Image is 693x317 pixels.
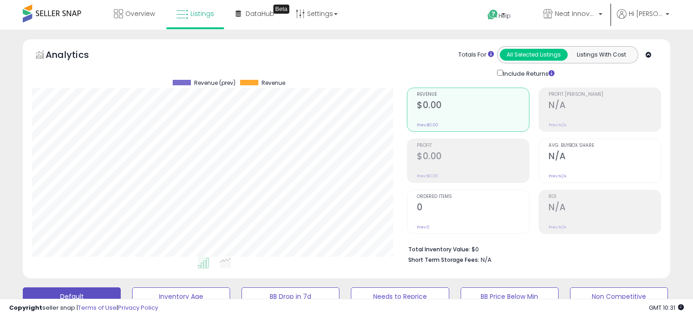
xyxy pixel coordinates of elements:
div: Include Returns [490,68,565,78]
span: N/A [481,255,492,264]
button: All Selected Listings [500,49,568,61]
h2: N/A [549,202,661,214]
button: Default [23,287,121,306]
b: Total Inventory Value: [408,245,470,253]
span: Revenue [262,80,285,86]
span: Avg. Buybox Share [549,143,661,148]
b: Short Term Storage Fees: [408,256,479,264]
span: DataHub [246,9,274,18]
span: Help [498,12,511,20]
small: Prev: N/A [549,173,566,179]
h5: Analytics [46,48,107,63]
h2: 0 [417,202,529,214]
span: Profit [417,143,529,148]
a: Privacy Policy [118,303,158,312]
span: ROI [549,194,661,199]
i: Get Help [487,9,498,21]
span: Revenue [417,92,529,97]
h2: $0.00 [417,151,529,163]
span: 2025-09-12 10:31 GMT [649,303,684,312]
a: Help [480,2,529,30]
span: Hi [PERSON_NAME] [629,9,663,18]
li: $0 [408,243,654,254]
span: Profit [PERSON_NAME] [549,92,661,97]
small: Prev: N/A [549,224,566,230]
div: Tooltip anchor [273,5,289,14]
span: Neat Innovations [555,9,596,18]
small: Prev: $0.00 [417,173,438,179]
small: Prev: N/A [549,122,566,128]
h2: N/A [549,100,661,112]
h2: $0.00 [417,100,529,112]
button: Non Competitive [570,287,668,306]
small: Prev: $0.00 [417,122,438,128]
span: Listings [190,9,214,18]
a: Hi [PERSON_NAME] [617,9,669,30]
div: seller snap | | [9,304,158,312]
h2: N/A [549,151,661,163]
a: Terms of Use [78,303,117,312]
strong: Copyright [9,303,42,312]
button: BB Drop in 7d [241,287,339,306]
button: BB Price Below Min [461,287,559,306]
span: Ordered Items [417,194,529,199]
span: Revenue (prev) [194,80,236,86]
button: Listings With Cost [567,49,635,61]
div: Totals For [458,51,494,59]
button: Needs to Reprice [351,287,449,306]
small: Prev: 0 [417,224,430,230]
span: Overview [125,9,155,18]
button: Inventory Age [132,287,230,306]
